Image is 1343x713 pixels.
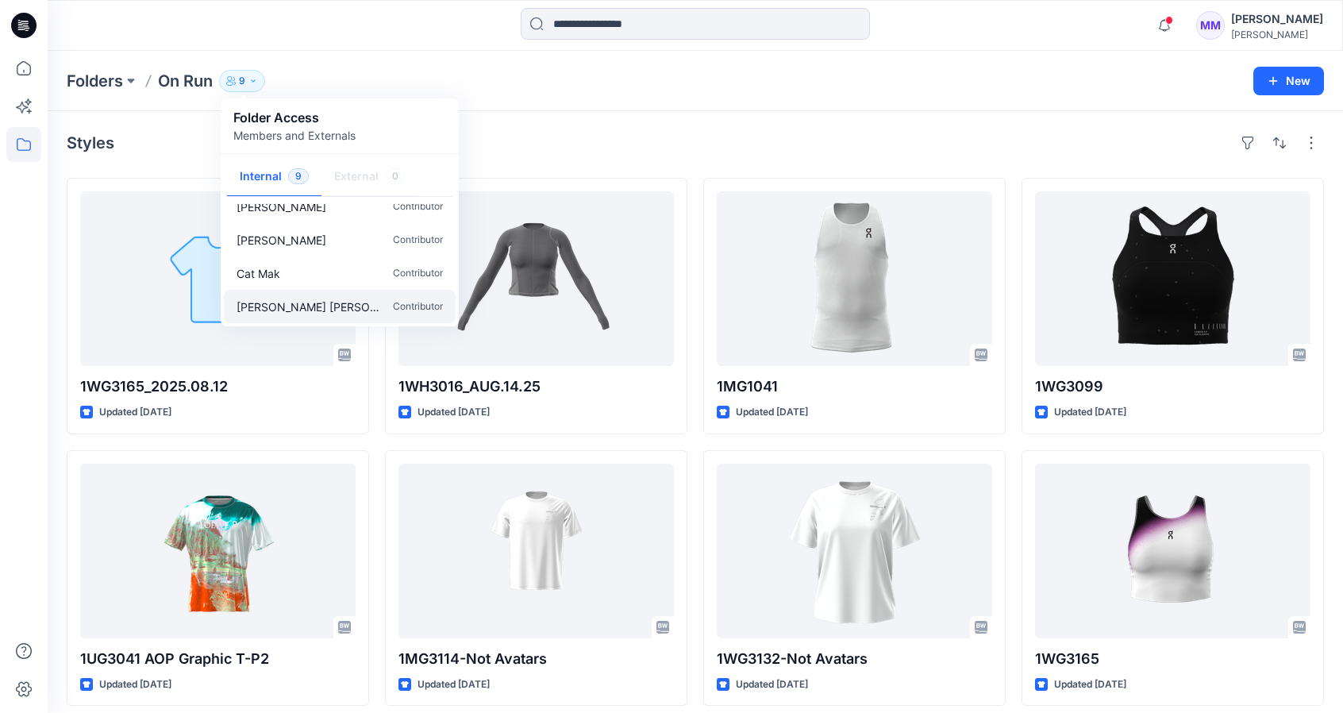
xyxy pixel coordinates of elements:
[717,191,992,366] a: 1MG1041
[224,256,456,290] a: Cat MakContributor
[80,464,356,638] a: 1UG3041 AOP Graphic T-P2
[418,676,490,693] p: Updated [DATE]
[385,168,406,184] span: 0
[237,299,379,315] p: Victoria Helen Anne Peek .
[398,191,674,366] a: 1WH3016_AUG.14.25
[99,676,171,693] p: Updated [DATE]
[237,232,326,249] p: Rachel Ngai
[233,108,356,127] p: Folder Access
[736,676,808,693] p: Updated [DATE]
[237,265,280,282] p: Cat Mak
[80,376,356,398] p: 1WG3165_2025.08.12
[80,648,356,670] p: 1UG3041 AOP Graphic T-P2
[237,198,326,215] p: Anneli Hageström
[1231,29,1323,40] div: [PERSON_NAME]
[1253,67,1324,95] button: New
[717,648,992,670] p: 1WG3132-Not Avatars
[418,404,490,421] p: Updated [DATE]
[99,404,171,421] p: Updated [DATE]
[288,168,309,184] span: 9
[321,157,418,198] button: External
[233,127,356,144] p: Members and Externals
[398,464,674,638] a: 1MG3114-Not Avatars
[393,232,443,249] p: Contributor
[1231,10,1323,29] div: [PERSON_NAME]
[1035,464,1310,638] a: 1WG3165
[1035,376,1310,398] p: 1WG3099
[393,265,443,282] p: Contributor
[80,191,356,366] a: 1WG3165_2025.08.12
[224,190,456,223] a: [PERSON_NAME]Contributor
[393,299,443,315] p: Contributor
[67,133,114,152] h4: Styles
[398,648,674,670] p: 1MG3114-Not Avatars
[67,70,123,92] a: Folders
[219,70,265,92] button: 9
[239,72,245,90] p: 9
[1035,191,1310,366] a: 1WG3099
[224,223,456,256] a: [PERSON_NAME]Contributor
[717,464,992,638] a: 1WG3132-Not Avatars
[393,198,443,215] p: Contributor
[1054,404,1126,421] p: Updated [DATE]
[398,376,674,398] p: 1WH3016_AUG.14.25
[1054,676,1126,693] p: Updated [DATE]
[1035,648,1310,670] p: 1WG3165
[224,290,456,323] a: [PERSON_NAME] [PERSON_NAME] .Contributor
[736,404,808,421] p: Updated [DATE]
[158,70,213,92] p: On Run
[717,376,992,398] p: 1MG1041
[227,157,321,198] button: Internal
[1196,11,1225,40] div: MM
